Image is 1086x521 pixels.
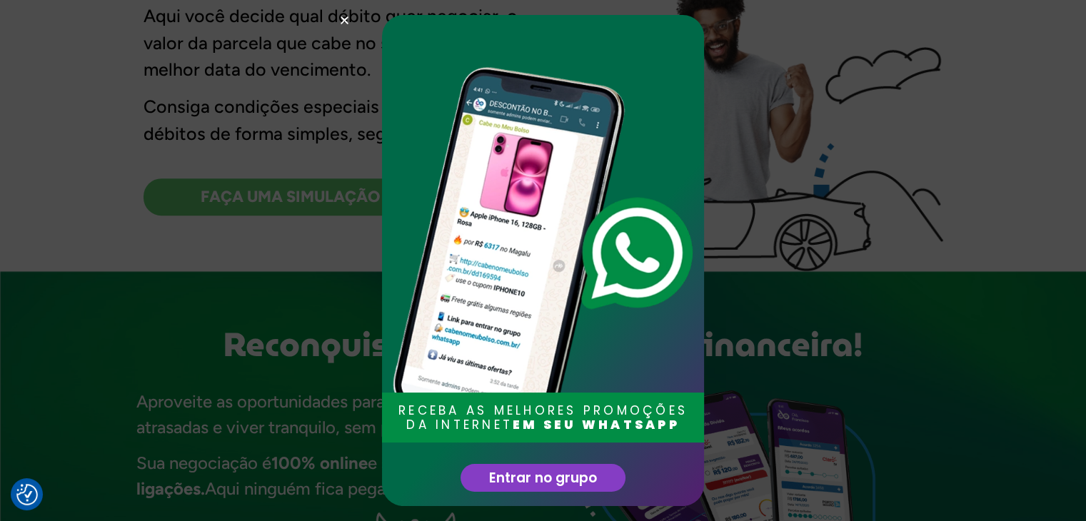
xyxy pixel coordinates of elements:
h3: RECEBA AS MELHORES PROMOÇÕES DA INTERNET [388,403,698,433]
a: Close [339,15,350,26]
button: Preferências de consentimento [16,484,38,505]
img: celular-oferta [389,44,697,462]
a: Entrar no grupo [461,464,625,492]
span: Entrar no grupo [489,471,597,485]
img: Revisit consent button [16,484,38,505]
b: EM SEU WHATSAPP [513,416,680,433]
